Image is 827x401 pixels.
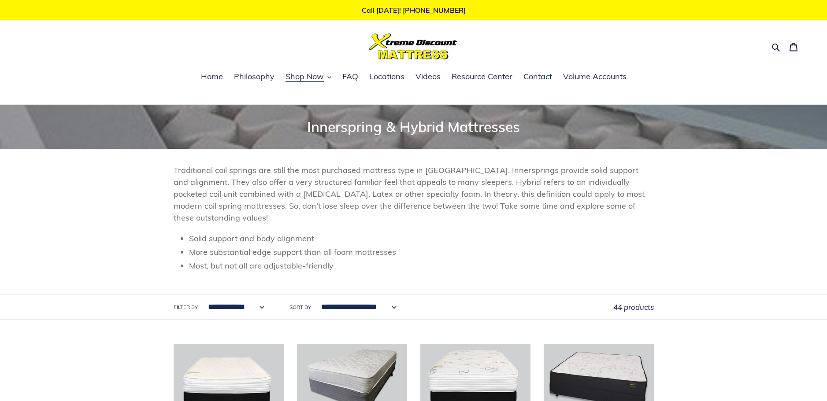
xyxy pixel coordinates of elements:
[452,71,512,82] span: Resource Center
[563,71,627,82] span: Volume Accounts
[197,70,227,84] a: Home
[174,164,654,224] p: Traditional coil springs are still the most purchased mattress type in [GEOGRAPHIC_DATA]. Innersp...
[189,260,654,272] li: Most, but not all are adjustable-friendly
[174,303,198,311] label: Filter by
[342,71,358,82] span: FAQ
[289,303,311,311] label: Sort by
[523,71,552,82] span: Contact
[189,232,654,244] li: Solid support and body alignment
[411,70,445,84] a: Videos
[338,70,363,84] a: FAQ
[365,70,409,84] a: Locations
[415,71,441,82] span: Videos
[519,70,556,84] a: Contact
[613,302,654,312] span: 44 products
[230,70,279,84] a: Philosophy
[286,71,324,82] span: Shop Now
[201,71,223,82] span: Home
[447,70,517,84] a: Resource Center
[369,71,404,82] span: Locations
[369,33,457,59] img: Xtreme Discount Mattress
[281,70,336,84] button: Shop Now
[189,246,654,258] li: More substantial edge support than all foam mattresses
[234,71,274,82] span: Philosophy
[307,118,520,136] span: Innerspring & Hybrid Mattresses
[559,70,631,84] a: Volume Accounts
